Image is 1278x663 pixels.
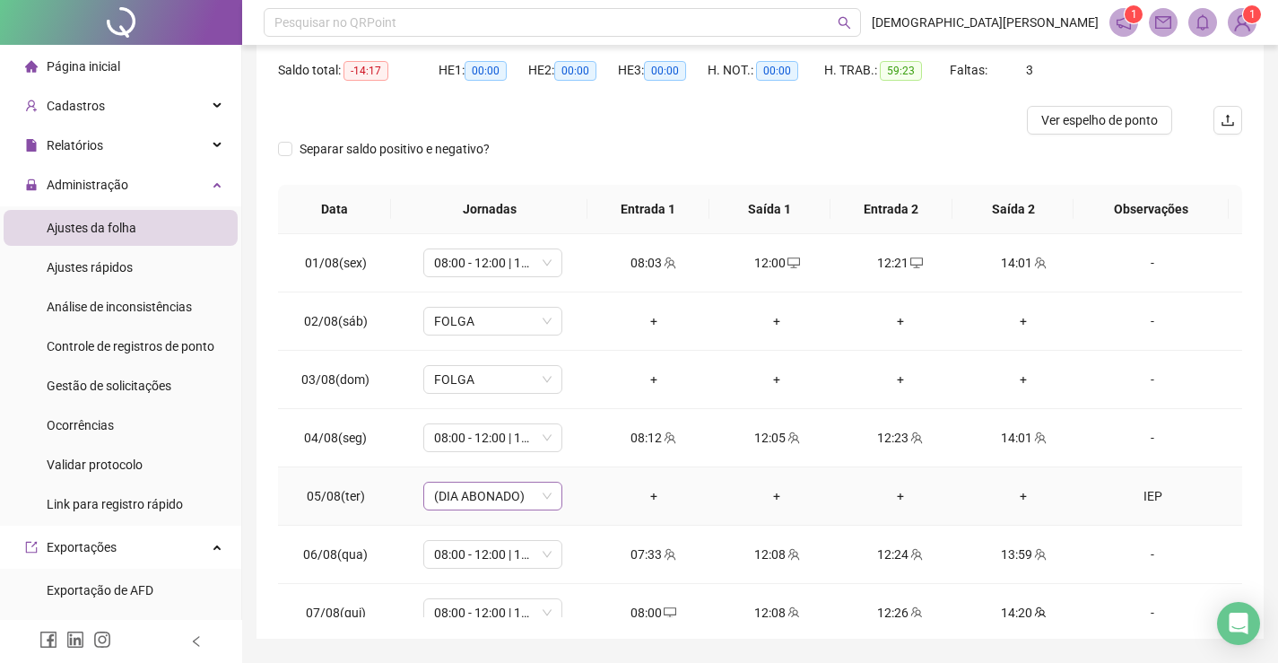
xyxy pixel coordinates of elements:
[25,179,38,191] span: lock
[606,545,701,564] div: 07:33
[909,548,923,561] span: team
[292,139,497,159] span: Separar saldo positivo e negativo?
[1217,602,1260,645] div: Open Intercom Messenger
[838,16,851,30] span: search
[756,61,798,81] span: 00:00
[304,314,368,328] span: 02/08(sáb)
[729,545,824,564] div: 12:08
[1032,432,1047,444] span: team
[853,253,948,273] div: 12:21
[1155,14,1171,31] span: mail
[434,366,552,393] span: FOLGA
[1032,548,1047,561] span: team
[872,13,1099,32] span: [DEMOGRAPHIC_DATA][PERSON_NAME]
[343,61,388,81] span: -14:17
[606,370,701,389] div: +
[708,60,824,81] div: H. NOT.:
[305,256,367,270] span: 01/08(sex)
[606,603,701,623] div: 08:00
[606,486,701,506] div: +
[47,178,128,192] span: Administração
[39,631,57,649] span: facebook
[1088,199,1213,219] span: Observações
[1100,545,1205,564] div: -
[1074,185,1228,234] th: Observações
[434,541,552,568] span: 08:00 - 12:00 | 12:20 - 14:00
[1249,8,1256,21] span: 1
[1100,370,1205,389] div: -
[1195,14,1211,31] span: bell
[47,540,117,554] span: Exportações
[439,60,528,81] div: HE 1:
[662,606,676,619] span: desktop
[1221,113,1235,127] span: upload
[47,339,214,353] span: Controle de registros de ponto
[190,635,203,648] span: left
[853,603,948,623] div: 12:26
[729,486,824,506] div: +
[465,61,507,81] span: 00:00
[47,379,171,393] span: Gestão de solicitações
[729,603,824,623] div: 12:08
[554,61,596,81] span: 00:00
[853,311,948,331] div: +
[853,370,948,389] div: +
[47,59,120,74] span: Página inicial
[47,138,103,153] span: Relatórios
[1032,606,1047,619] span: team
[47,418,114,432] span: Ocorrências
[977,545,1072,564] div: 13:59
[853,428,948,448] div: 12:23
[977,428,1072,448] div: 14:01
[306,606,366,620] span: 07/08(qui)
[909,257,923,269] span: desktop
[662,432,676,444] span: team
[909,432,923,444] span: team
[618,60,708,81] div: HE 3:
[47,260,133,275] span: Ajustes rápidos
[729,311,824,331] div: +
[47,99,105,113] span: Cadastros
[786,432,800,444] span: team
[977,311,1072,331] div: +
[1032,257,1047,269] span: team
[1027,106,1172,135] button: Ver espelho de ponto
[853,486,948,506] div: +
[977,253,1072,273] div: 14:01
[1100,428,1205,448] div: -
[729,428,824,448] div: 12:05
[786,257,800,269] span: desktop
[47,497,183,511] span: Link para registro rápido
[66,631,84,649] span: linkedin
[824,60,950,81] div: H. TRAB.:
[1243,5,1261,23] sup: Atualize o seu contato no menu Meus Dados
[662,257,676,269] span: team
[1100,603,1205,623] div: -
[278,60,439,81] div: Saldo total:
[47,458,143,472] span: Validar protocolo
[307,489,365,503] span: 05/08(ter)
[434,599,552,626] span: 08:00 - 12:00 | 12:20 - 14:00
[1125,5,1143,23] sup: 1
[434,308,552,335] span: FOLGA
[47,300,192,314] span: Análise de inconsistências
[301,372,369,387] span: 03/08(dom)
[1229,9,1256,36] img: 93830
[977,603,1072,623] div: 14:20
[391,185,587,234] th: Jornadas
[786,606,800,619] span: team
[25,100,38,112] span: user-add
[880,61,922,81] span: 59:23
[1100,486,1205,506] div: IEP
[606,311,701,331] div: +
[304,431,367,445] span: 04/08(seg)
[729,253,824,273] div: 12:00
[303,547,368,562] span: 06/08(qua)
[709,185,831,234] th: Saída 1
[662,548,676,561] span: team
[786,548,800,561] span: team
[952,185,1074,234] th: Saída 2
[434,483,552,510] span: (DIA ABONADO)
[1026,63,1033,77] span: 3
[528,60,618,81] div: HE 2:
